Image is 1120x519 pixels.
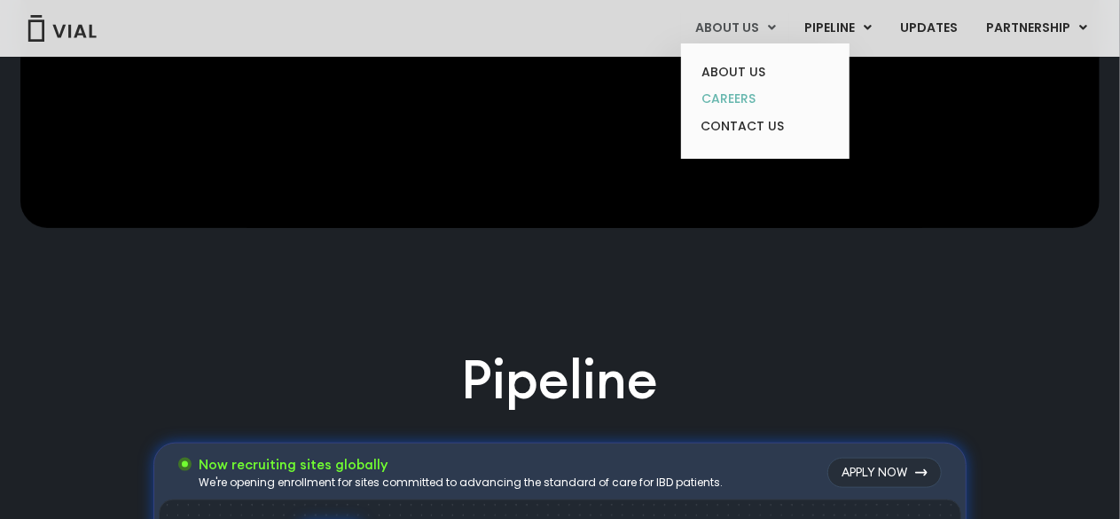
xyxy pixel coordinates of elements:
[681,13,789,43] a: ABOUT USMenu Toggle
[790,13,885,43] a: PIPELINEMenu Toggle
[462,343,659,416] h2: Pipeline
[687,85,842,113] a: CAREERS
[827,458,942,488] a: Apply Now
[27,15,98,42] img: Vial Logo
[886,13,971,43] a: UPDATES
[687,59,842,86] a: ABOUT US
[972,13,1101,43] a: PARTNERSHIPMenu Toggle
[199,475,723,491] div: We're opening enrollment for sites committed to advancing the standard of care for IBD patients.
[687,113,842,141] a: CONTACT US
[199,455,723,475] h3: Now recruiting sites globally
